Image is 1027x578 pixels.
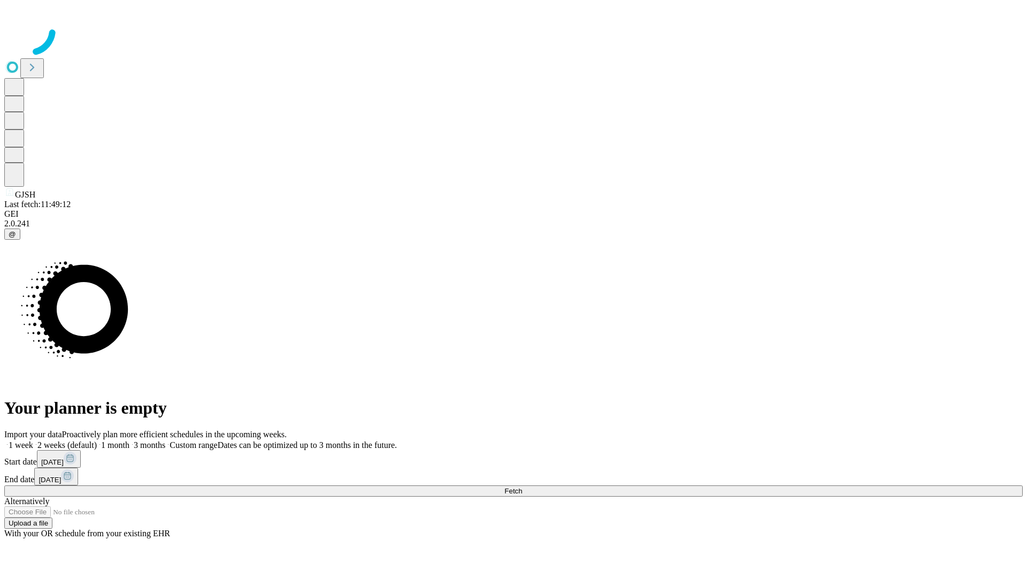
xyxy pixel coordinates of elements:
[134,440,165,450] span: 3 months
[9,230,16,238] span: @
[15,190,35,199] span: GJSH
[9,440,33,450] span: 1 week
[37,440,97,450] span: 2 weeks (default)
[4,219,1023,229] div: 2.0.241
[41,458,64,466] span: [DATE]
[37,450,81,468] button: [DATE]
[4,450,1023,468] div: Start date
[4,518,52,529] button: Upload a file
[4,229,20,240] button: @
[504,487,522,495] span: Fetch
[4,529,170,538] span: With your OR schedule from your existing EHR
[4,398,1023,418] h1: Your planner is empty
[170,440,217,450] span: Custom range
[34,468,78,485] button: [DATE]
[4,468,1023,485] div: End date
[62,430,287,439] span: Proactively plan more efficient schedules in the upcoming weeks.
[218,440,397,450] span: Dates can be optimized up to 3 months in the future.
[4,497,49,506] span: Alternatively
[4,200,71,209] span: Last fetch: 11:49:12
[101,440,129,450] span: 1 month
[4,209,1023,219] div: GEI
[39,476,61,484] span: [DATE]
[4,430,62,439] span: Import your data
[4,485,1023,497] button: Fetch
